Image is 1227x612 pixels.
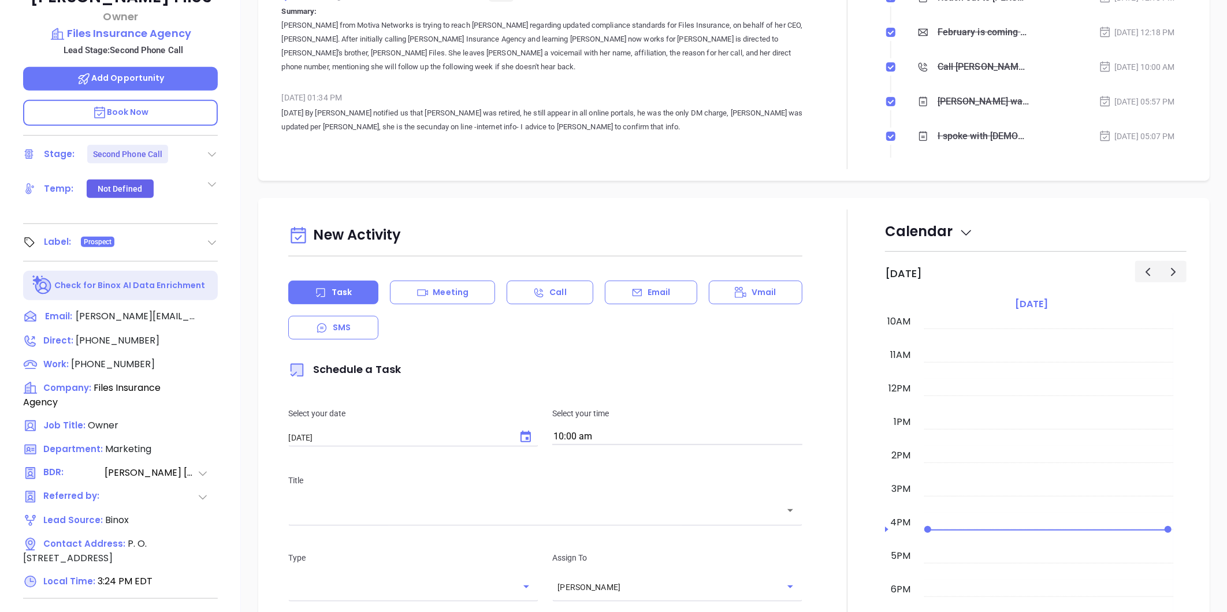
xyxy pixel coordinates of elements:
span: Job Title: [43,419,85,431]
span: 3:24 PM EDT [98,574,153,588]
button: Open [782,579,798,595]
div: [DATE] 01:34 PM [281,89,809,106]
div: I spoke with [DEMOGRAPHIC_DATA] gk she said [PERSON_NAME] no longer works there, cyber regulation... [938,128,1029,145]
span: Referred by: [43,490,103,504]
span: [PERSON_NAME] [PERSON_NAME] [105,466,197,480]
button: Open [782,502,798,518]
div: 10am [885,315,913,329]
span: Email: [45,309,72,324]
span: Files Insurance Agency [23,381,161,409]
div: [DATE] 05:07 PM [1099,130,1175,143]
p: [PERSON_NAME] from Motiva Networks is trying to reach [PERSON_NAME] regarding updated compliance ... [281,18,809,74]
p: Vmail [752,286,776,298]
span: BDR: [43,466,103,480]
span: [PHONE_NUMBER] [76,334,159,347]
a: [DATE] [1013,296,1050,312]
div: [DATE] 10:00 AM [1099,61,1175,73]
div: 12pm [886,382,913,395]
span: Binox [105,513,129,527]
div: Not Defined [98,180,142,198]
button: Choose date, selected date is Oct 1, 2025 [514,426,537,449]
input: MM/DD/YYYY [288,432,510,443]
p: Type [288,551,538,564]
div: 6pm [888,583,913,596]
div: [PERSON_NAME] was replaced by [PERSON_NAME] profile not foundConfirm email on call [938,93,1029,110]
p: SMS [333,322,351,334]
div: February is coming fast—will Files Insurance Agency be compliant? [938,24,1029,41]
a: Files Insurance Agency [23,25,218,42]
span: Owner [88,419,118,432]
span: Book Now [92,106,149,118]
span: Add Opportunity [77,72,165,84]
div: Call [PERSON_NAME] to follow up [938,58,1029,76]
button: Next day [1161,261,1187,282]
p: Task [332,286,352,298]
button: Open [518,579,534,595]
p: Meeting [433,286,469,298]
div: Label: [44,233,72,251]
p: Owner [23,9,218,24]
div: [DATE] 05:57 PM [1099,95,1175,108]
span: Prospect [84,236,112,248]
p: [DATE] By [PERSON_NAME] notified us that [PERSON_NAME] was retired, he still appear in all online... [281,106,809,134]
p: Check for Binox AI Data Enrichment [54,279,205,292]
span: Marketing [105,442,151,456]
p: Select your date [288,407,538,420]
div: 2pm [889,449,913,462]
span: Department: [43,443,103,455]
span: [PHONE_NUMBER] [71,357,155,371]
b: Summary: [281,7,317,16]
p: Lead Stage: Second Phone Call [29,43,218,58]
p: Title [288,474,802,487]
div: 3pm [889,482,913,496]
span: Schedule a Task [288,362,401,376]
p: Call [549,286,566,298]
div: 1pm [891,415,913,429]
div: Second Phone Call [93,145,163,163]
button: Previous day [1135,261,1161,282]
div: 11am [888,348,913,362]
div: Temp: [44,180,74,197]
div: 5pm [888,549,913,563]
span: Direct : [43,334,73,346]
span: Local Time: [43,575,95,587]
div: New Activity [288,221,802,251]
span: Company: [43,382,91,394]
span: Work : [43,358,69,370]
p: Select your time [552,407,802,420]
p: Assign To [552,551,802,564]
span: [PERSON_NAME][EMAIL_ADDRESS][DOMAIN_NAME] [76,309,197,323]
span: Contact Address: [43,538,125,550]
div: 4pm [888,516,913,529]
img: Ai-Enrich-DaqCidB-.svg [32,275,53,296]
h2: [DATE] [885,267,922,280]
span: Lead Source: [43,514,103,526]
p: Email [648,286,671,298]
div: Stage: [44,145,75,163]
span: Calendar [885,222,973,241]
div: [DATE] 12:18 PM [1099,26,1175,39]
